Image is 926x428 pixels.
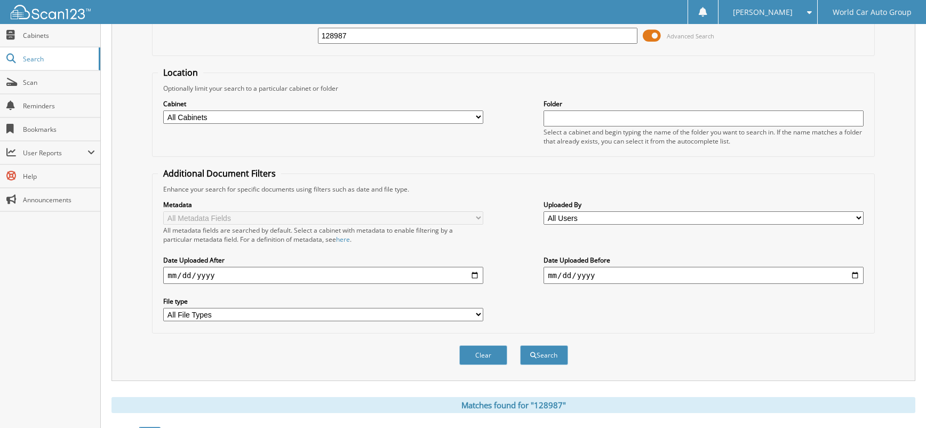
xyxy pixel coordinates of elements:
div: Matches found for "128987" [111,397,915,413]
span: Announcements [23,195,95,204]
button: Clear [459,345,507,365]
label: Date Uploaded Before [544,256,864,265]
span: Help [23,172,95,181]
span: Cabinets [23,31,95,40]
div: All metadata fields are searched by default. Select a cabinet with metadata to enable filtering b... [163,226,483,244]
span: [PERSON_NAME] [733,9,793,15]
a: here [336,235,350,244]
iframe: Chat Widget [873,377,926,428]
div: Enhance your search for specific documents using filters such as date and file type. [158,185,868,194]
label: Uploaded By [544,200,864,209]
span: Advanced Search [667,32,714,40]
div: Select a cabinet and begin typing the name of the folder you want to search in. If the name match... [544,128,864,146]
img: scan123-logo-white.svg [11,5,91,19]
label: Cabinet [163,99,483,108]
label: File type [163,297,483,306]
span: Reminders [23,101,95,110]
div: Optionally limit your search to a particular cabinet or folder [158,84,868,93]
span: User Reports [23,148,87,157]
label: Date Uploaded After [163,256,483,265]
span: Search [23,54,93,64]
label: Metadata [163,200,483,209]
legend: Additional Document Filters [158,168,281,179]
label: Folder [544,99,864,108]
input: start [163,267,483,284]
button: Search [520,345,568,365]
input: end [544,267,864,284]
span: World Car Auto Group [833,9,912,15]
span: Scan [23,78,95,87]
span: Bookmarks [23,125,95,134]
legend: Location [158,67,203,78]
